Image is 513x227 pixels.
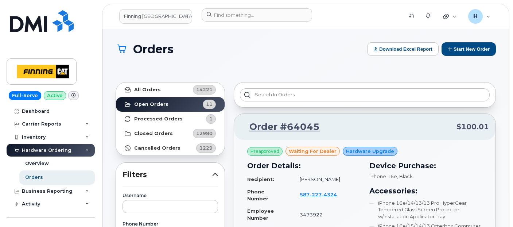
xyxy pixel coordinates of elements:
[367,42,439,56] button: Download Excel Report
[250,148,279,155] span: Preapproved
[310,192,322,197] span: 227
[300,192,346,197] a: 5872274324
[369,200,483,220] li: iPhone 16e/14/13/13 Pro HyperGear Tempered Glass Screen Protector w/Installation Applicator Tray
[442,42,496,56] button: Start New Order
[123,222,218,226] label: Phone Number
[116,141,225,155] a: Cancelled Orders1229
[134,101,168,107] strong: Open Orders
[247,208,274,221] strong: Employee Number
[240,88,490,101] input: Search in orders
[300,192,337,197] span: 587
[196,130,213,137] span: 12980
[116,82,225,97] a: All Orders14221
[369,160,483,171] h3: Device Purchase:
[322,192,337,197] span: 4324
[346,148,394,155] span: Hardware Upgrade
[209,115,213,122] span: 1
[369,185,483,196] h3: Accessories:
[123,193,218,198] label: Username
[116,126,225,141] a: Closed Orders12980
[134,87,161,93] strong: All Orders
[247,189,268,201] strong: Phone Number
[293,205,360,224] td: 3473922
[123,169,212,180] span: Filters
[456,122,489,132] span: $100.01
[134,116,183,122] strong: Processed Orders
[206,101,213,108] span: 11
[293,173,360,186] td: [PERSON_NAME]
[289,148,337,155] span: waiting for dealer
[241,120,320,134] a: Order #64045
[397,173,413,179] span: , Black
[199,145,213,151] span: 1229
[134,131,173,136] strong: Closed Orders
[247,176,274,182] strong: Recipient:
[196,86,213,93] span: 14221
[134,145,180,151] strong: Cancelled Orders
[116,97,225,112] a: Open Orders11
[369,173,397,179] span: iPhone 16e
[133,43,174,55] span: Orders
[247,160,361,171] h3: Order Details:
[116,112,225,126] a: Processed Orders1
